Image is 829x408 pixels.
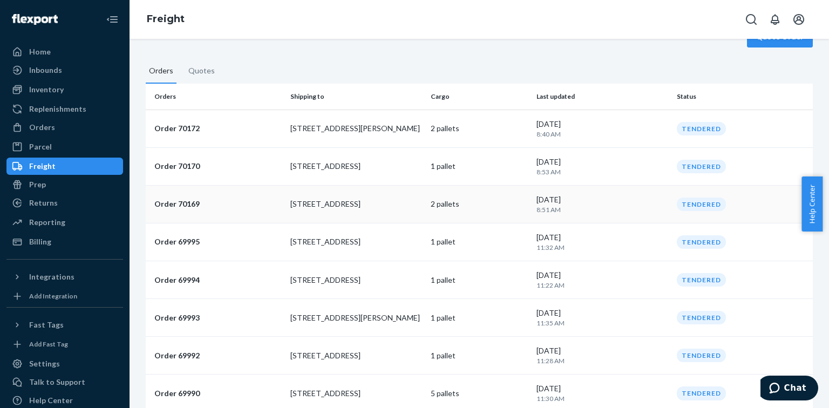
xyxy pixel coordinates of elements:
p: [STREET_ADDRESS] [290,388,422,399]
p: 8:51 AM [536,205,668,214]
div: Reporting [29,217,65,228]
div: [DATE] [536,194,668,214]
div: Inbounds [29,65,62,76]
p: [STREET_ADDRESS][PERSON_NAME] [290,312,422,323]
p: 11:35 AM [536,318,668,328]
div: [DATE] [536,383,668,403]
div: Orders [29,122,55,133]
a: Orders [6,119,123,136]
div: Billing [29,236,51,247]
div: TENDERED [677,122,726,135]
div: Parcel [29,141,52,152]
p: Order 69995 [154,236,282,247]
button: Close Navigation [101,9,123,30]
button: Orders [146,65,176,84]
div: Add Integration [29,291,77,301]
th: Cargo [426,84,532,110]
div: Freight [29,161,56,172]
p: 5 pallets [431,388,527,399]
div: Inventory [29,84,64,95]
p: 1 pallet [431,350,527,361]
th: Orders [146,84,286,110]
div: [DATE] [536,308,668,328]
a: Billing [6,233,123,250]
p: [STREET_ADDRESS] [290,199,422,209]
div: Talk to Support [29,377,85,387]
img: Flexport logo [12,14,58,25]
div: Replenishments [29,104,86,114]
p: 11:32 AM [536,243,668,252]
div: Fast Tags [29,319,64,330]
p: [STREET_ADDRESS] [290,236,422,247]
button: Integrations [6,268,123,285]
p: [STREET_ADDRESS][PERSON_NAME] [290,123,422,134]
a: Settings [6,355,123,372]
button: Open notifications [764,9,786,30]
p: Order 69990 [154,388,282,399]
th: Shipping to [286,84,426,110]
div: TENDERED [677,198,726,211]
p: Order 70170 [154,161,282,172]
p: Order 70172 [154,123,282,134]
button: Talk to Support [6,373,123,391]
a: Prep [6,176,123,193]
a: Inventory [6,81,123,98]
p: Order 69994 [154,275,282,285]
a: Parcel [6,138,123,155]
p: 11:30 AM [536,394,668,403]
div: [DATE] [536,119,668,139]
iframe: Opens a widget where you can chat to one of our agents [760,376,818,403]
p: Order 70169 [154,199,282,209]
div: TENDERED [677,386,726,400]
p: 11:28 AM [536,356,668,365]
p: 1 pallet [431,312,527,323]
div: TENDERED [677,349,726,362]
th: Last updated [532,84,672,110]
th: Status [672,84,813,110]
a: Inbounds [6,62,123,79]
a: Home [6,43,123,60]
div: [DATE] [536,232,668,252]
button: Help Center [801,176,823,232]
button: Fast Tags [6,316,123,334]
p: Order 69992 [154,350,282,361]
a: Returns [6,194,123,212]
div: [DATE] [536,345,668,365]
button: Open Search Box [740,9,762,30]
p: 1 pallet [431,236,527,247]
a: Freight [147,13,185,25]
div: Settings [29,358,60,369]
a: Add Integration [6,290,123,303]
div: Returns [29,198,58,208]
div: TENDERED [677,160,726,173]
a: Reporting [6,214,123,231]
a: Freight [6,158,123,175]
button: Open account menu [788,9,810,30]
a: Add Fast Tag [6,338,123,351]
div: Prep [29,179,46,190]
div: TENDERED [677,235,726,249]
a: Replenishments [6,100,123,118]
p: 11:22 AM [536,281,668,290]
p: 2 pallets [431,199,527,209]
p: 8:53 AM [536,167,668,176]
div: Help Center [29,395,73,406]
div: [DATE] [536,270,668,290]
div: Home [29,46,51,57]
p: [STREET_ADDRESS] [290,161,422,172]
div: [DATE] [536,157,668,176]
p: [STREET_ADDRESS] [290,275,422,285]
div: Integrations [29,271,74,282]
p: 8:40 AM [536,130,668,139]
div: TENDERED [677,311,726,324]
p: Order 69993 [154,312,282,323]
p: 2 pallets [431,123,527,134]
p: [STREET_ADDRESS] [290,350,422,361]
div: Add Fast Tag [29,339,68,349]
ol: breadcrumbs [138,4,193,35]
div: TENDERED [677,273,726,287]
p: 1 pallet [431,161,527,172]
p: 1 pallet [431,275,527,285]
